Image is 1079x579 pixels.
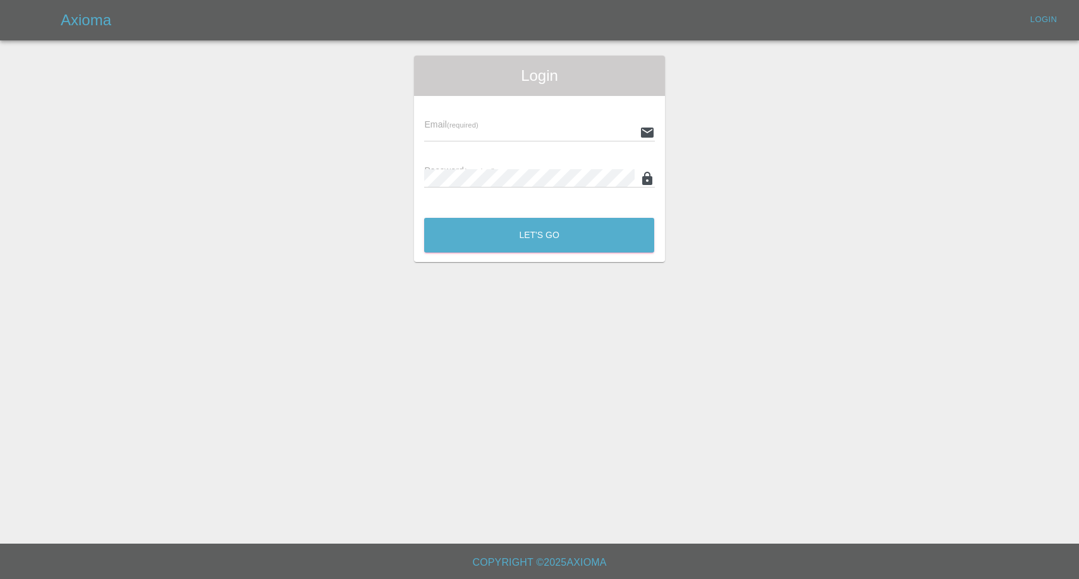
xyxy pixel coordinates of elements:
span: Email [424,119,478,129]
small: (required) [447,121,479,129]
h5: Axioma [61,10,111,30]
span: Login [424,66,654,86]
button: Let's Go [424,218,654,253]
span: Password [424,165,495,176]
h6: Copyright © 2025 Axioma [10,554,1069,571]
small: (required) [464,167,496,175]
a: Login [1023,10,1064,30]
